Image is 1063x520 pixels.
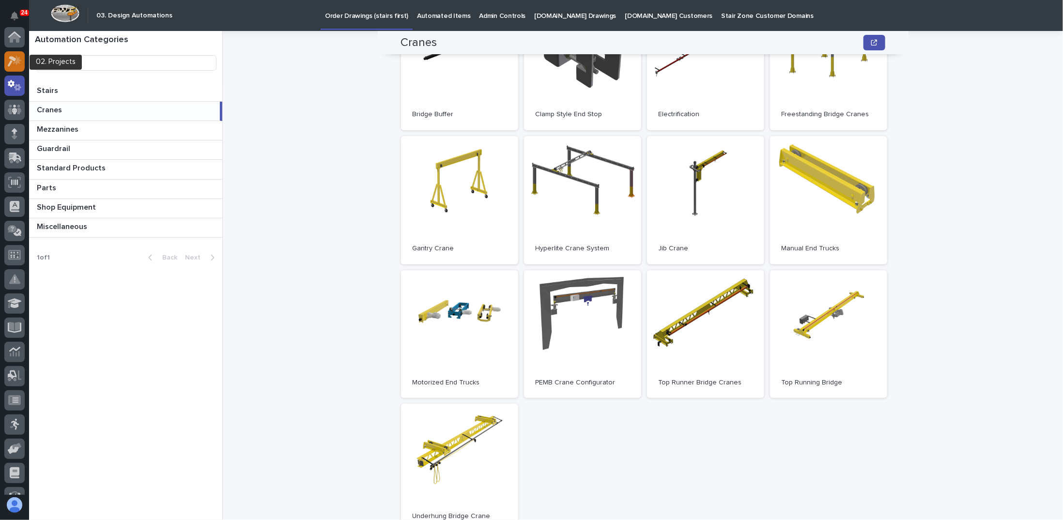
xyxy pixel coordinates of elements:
[156,254,177,261] span: Back
[181,253,222,262] button: Next
[659,110,753,119] p: Electrification
[29,246,58,270] p: 1 of 1
[413,379,507,387] p: Motorized End Trucks
[29,121,222,140] a: MezzaninesMezzanines
[524,136,641,264] a: Hyperlite Crane System
[37,182,58,193] p: Parts
[35,55,216,71] input: Search
[37,123,80,134] p: Mezzanines
[29,140,222,160] a: GuardrailGuardrail
[21,9,28,16] p: 24
[29,102,222,121] a: CranesCranes
[37,84,60,95] p: Stairs
[29,199,222,218] a: Shop EquipmentShop Equipment
[29,218,222,238] a: MiscellaneousMiscellaneous
[524,270,641,398] a: PEMB Crane Configurator
[647,270,764,398] a: Top Runner Bridge Cranes
[782,379,876,387] p: Top Running Bridge
[401,2,518,130] a: Bridge Buffer
[401,136,518,264] a: Gantry Crane
[401,36,437,50] h2: Cranes
[140,253,181,262] button: Back
[647,136,764,264] a: Jib Crane
[12,12,25,27] div: Notifications24
[4,6,25,26] button: Notifications
[659,245,753,253] p: Jib Crane
[29,180,222,199] a: PartsParts
[659,379,753,387] p: Top Runner Bridge Cranes
[96,12,172,20] h2: 03. Design Automations
[37,201,98,212] p: Shop Equipment
[37,162,108,173] p: Standard Products
[51,4,79,22] img: Workspace Logo
[770,136,887,264] a: Manual End Trucks
[536,379,630,387] p: PEMB Crane Configurator
[401,270,518,398] a: Motorized End Trucks
[782,110,876,119] p: Freestanding Bridge Cranes
[413,110,507,119] p: Bridge Buffer
[524,2,641,130] a: Clamp Style End Stop
[29,82,222,102] a: StairsStairs
[782,245,876,253] p: Manual End Trucks
[536,245,630,253] p: Hyperlite Crane System
[536,110,630,119] p: Clamp Style End Stop
[37,142,72,153] p: Guardrail
[185,254,206,261] span: Next
[413,245,507,253] p: Gantry Crane
[647,2,764,130] a: Electrification
[4,495,25,515] button: users-avatar
[37,104,64,115] p: Cranes
[770,2,887,130] a: Freestanding Bridge Cranes
[37,220,89,231] p: Miscellaneous
[770,270,887,398] a: Top Running Bridge
[29,160,222,179] a: Standard ProductsStandard Products
[35,35,216,46] h1: Automation Categories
